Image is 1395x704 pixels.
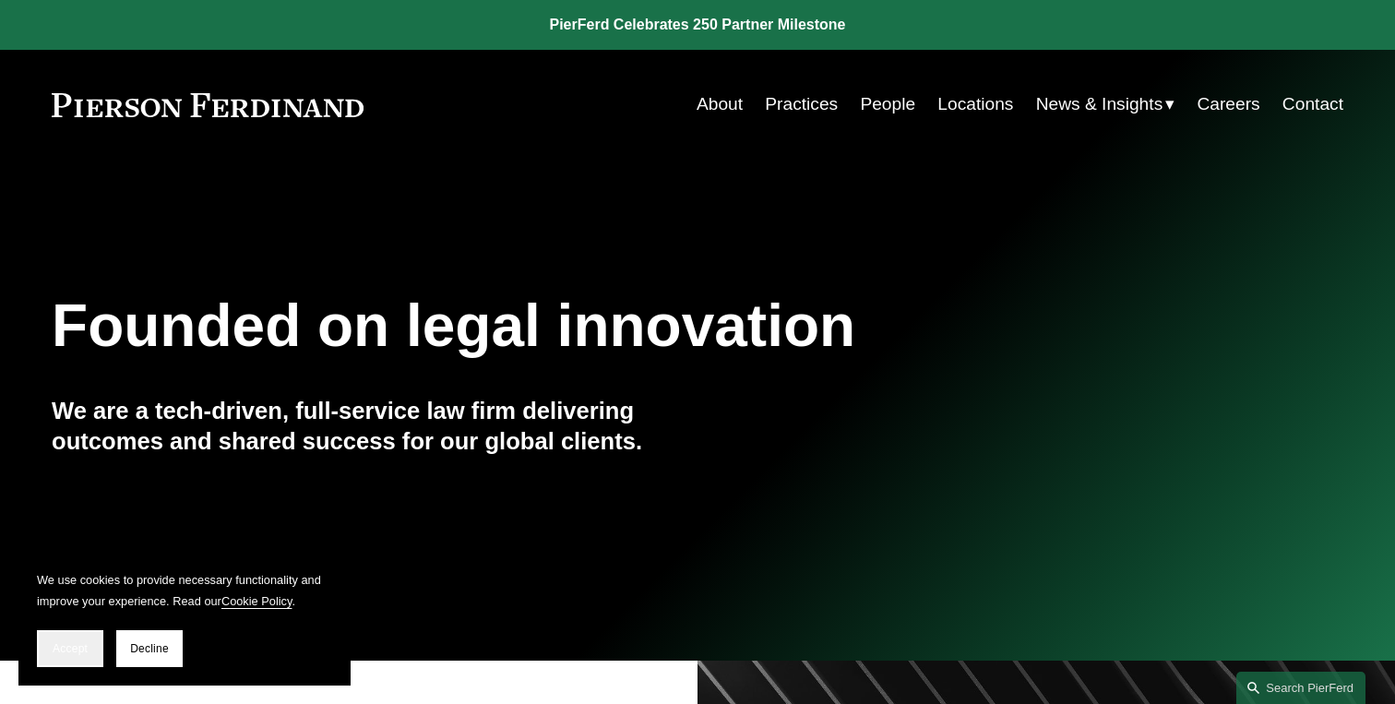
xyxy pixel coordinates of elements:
a: Search this site [1236,672,1365,704]
h4: We are a tech-driven, full-service law firm delivering outcomes and shared success for our global... [52,396,697,456]
a: Contact [1282,87,1343,122]
a: folder dropdown [1036,87,1175,122]
a: Careers [1197,87,1259,122]
span: Accept [53,642,88,655]
span: Decline [130,642,169,655]
p: We use cookies to provide necessary functionality and improve your experience. Read our . [37,569,332,612]
a: People [860,87,915,122]
section: Cookie banner [18,551,351,686]
a: Cookie Policy [221,594,292,608]
a: Locations [937,87,1013,122]
a: Practices [765,87,838,122]
button: Accept [37,630,103,667]
h1: Founded on legal innovation [52,292,1128,360]
span: News & Insights [1036,89,1163,121]
button: Decline [116,630,183,667]
a: About [697,87,743,122]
